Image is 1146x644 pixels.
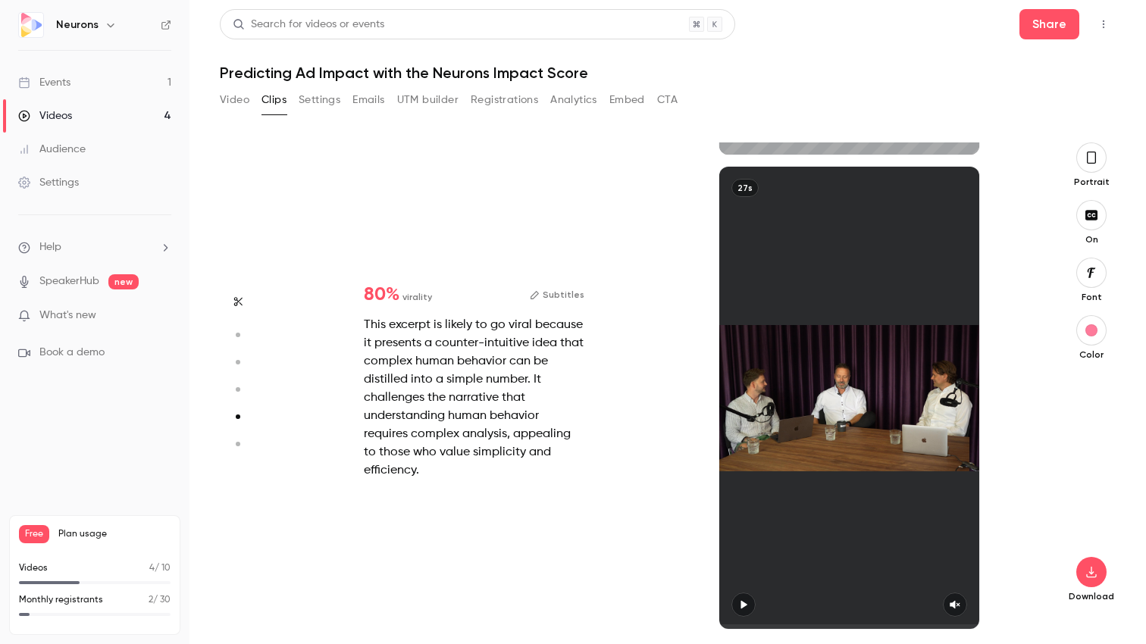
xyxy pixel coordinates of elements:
[108,274,139,289] span: new
[657,88,678,112] button: CTA
[233,17,384,33] div: Search for videos or events
[149,593,171,607] p: / 30
[18,142,86,157] div: Audience
[58,528,171,540] span: Plan usage
[220,88,249,112] button: Video
[19,561,48,575] p: Videos
[471,88,538,112] button: Registrations
[18,239,171,255] li: help-dropdown-opener
[1067,349,1116,361] p: Color
[18,75,70,90] div: Events
[1067,176,1116,188] p: Portrait
[261,88,286,112] button: Clips
[39,239,61,255] span: Help
[1067,233,1116,245] p: On
[550,88,597,112] button: Analytics
[402,290,432,304] span: virality
[364,286,399,304] span: 80 %
[149,564,155,573] span: 4
[153,309,171,323] iframe: Noticeable Trigger
[530,286,584,304] button: Subtitles
[1067,590,1116,602] p: Download
[149,596,153,605] span: 2
[39,308,96,324] span: What's new
[18,175,79,190] div: Settings
[18,108,72,123] div: Videos
[19,13,43,37] img: Neurons
[299,88,340,112] button: Settings
[19,525,49,543] span: Free
[364,316,584,480] div: This excerpt is likely to go viral because it presents a counter-intuitive idea that complex huma...
[39,274,99,289] a: SpeakerHub
[1019,9,1079,39] button: Share
[149,561,171,575] p: / 10
[1067,291,1116,303] p: Font
[220,64,1116,82] h1: Predicting Ad Impact with the Neurons Impact Score
[397,88,459,112] button: UTM builder
[19,593,103,607] p: Monthly registrants
[56,17,99,33] h6: Neurons
[352,88,384,112] button: Emails
[39,345,105,361] span: Book a demo
[609,88,645,112] button: Embed
[1091,12,1116,36] button: Top Bar Actions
